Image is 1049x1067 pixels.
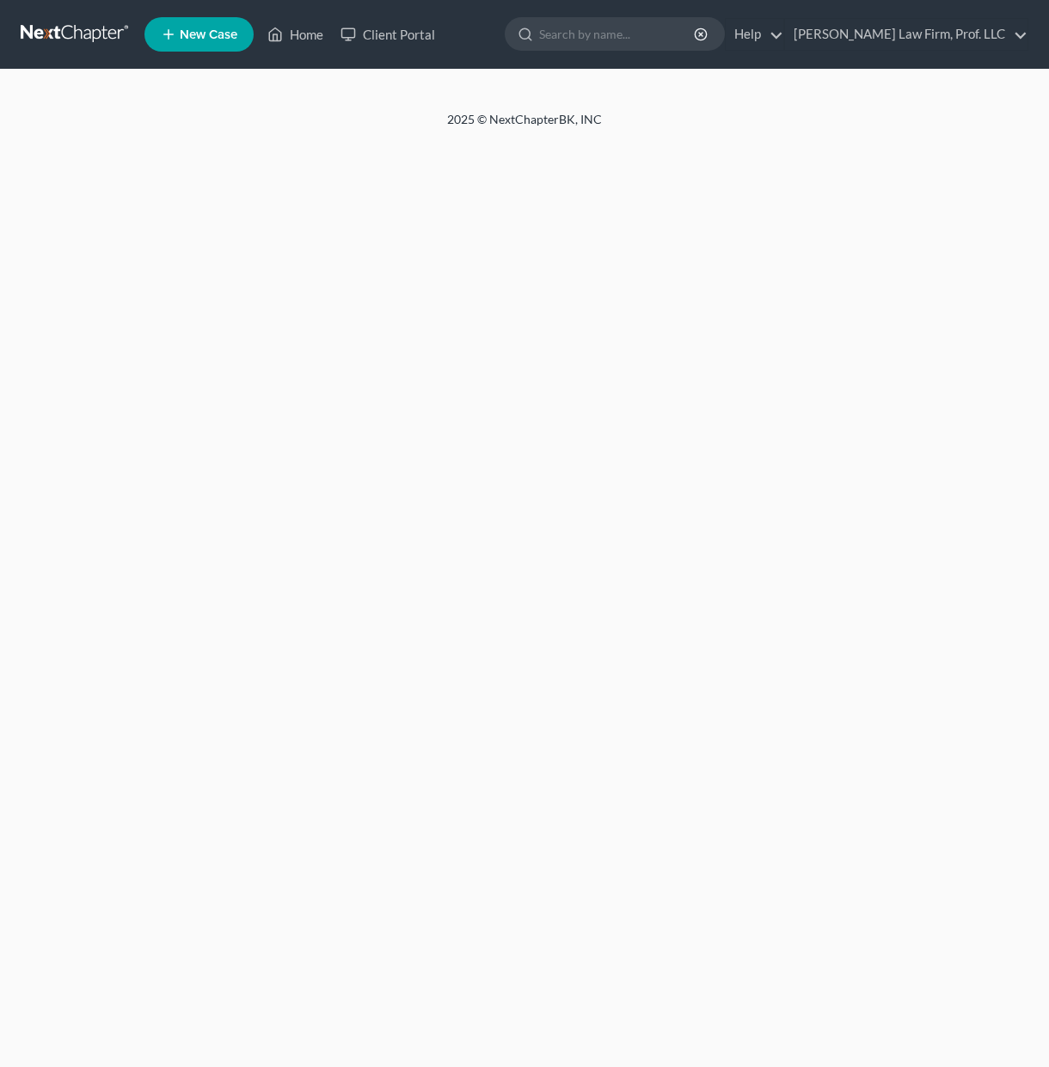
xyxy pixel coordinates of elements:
input: Search by name... [539,18,696,50]
a: [PERSON_NAME] Law Firm, Prof. LLC [785,19,1028,50]
a: Client Portal [332,19,444,50]
div: 2025 © NextChapterBK, INC [34,111,1015,142]
span: New Case [180,28,237,41]
a: Home [259,19,332,50]
a: Help [726,19,783,50]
